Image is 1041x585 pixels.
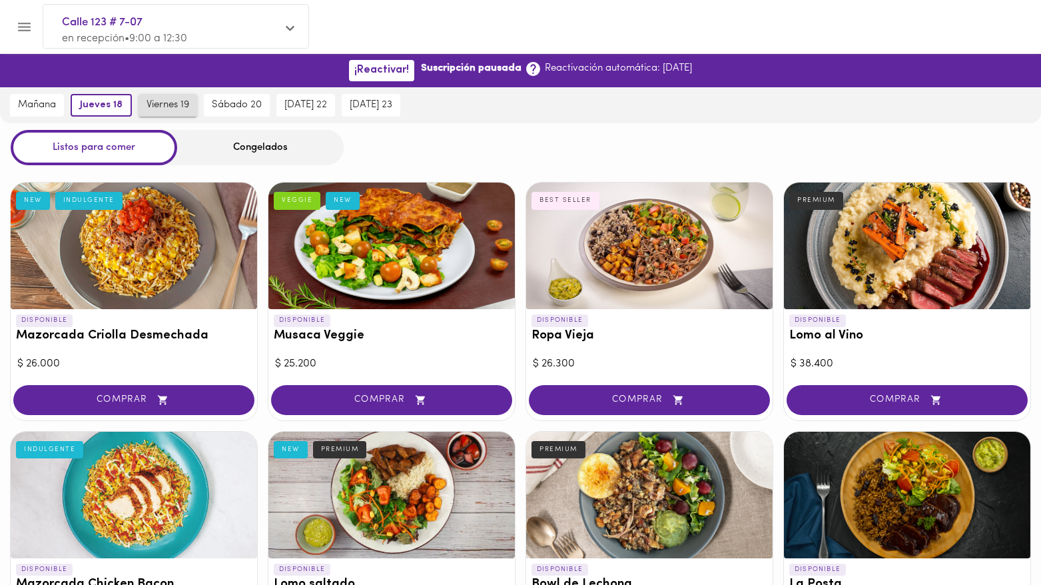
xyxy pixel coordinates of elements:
[271,385,512,415] button: COMPRAR
[268,432,515,558] div: Lomo saltado
[350,99,392,111] span: [DATE] 23
[789,192,843,209] div: PREMIUM
[326,192,360,209] div: NEW
[10,94,64,117] button: mañana
[62,33,187,44] span: en recepción • 9:00 a 12:30
[789,329,1025,343] h3: Lomo al Vino
[17,356,250,372] div: $ 26.000
[212,99,262,111] span: sábado 20
[139,94,197,117] button: viernes 19
[16,564,73,576] p: DISPONIBLE
[71,94,132,117] button: jueves 18
[147,99,189,111] span: viernes 19
[787,385,1028,415] button: COMPRAR
[80,99,123,111] span: jueves 18
[784,432,1030,558] div: La Posta
[964,508,1028,572] iframe: Messagebird Livechat Widget
[268,183,515,309] div: Musaca Veggie
[16,314,73,326] p: DISPONIBLE
[791,356,1024,372] div: $ 38.400
[204,94,270,117] button: sábado 20
[16,441,83,458] div: INDULGENTE
[30,394,238,406] span: COMPRAR
[177,130,344,165] div: Congelados
[274,314,330,326] p: DISPONIBLE
[274,329,510,343] h3: Musaca Veggie
[533,356,766,372] div: $ 26.300
[526,432,773,558] div: Bowl de Lechona
[11,432,257,558] div: Mazorcada Chicken Bacon
[274,192,320,209] div: VEGGIE
[531,441,585,458] div: PREMIUM
[354,64,409,77] span: ¡Reactivar!
[545,394,753,406] span: COMPRAR
[274,441,308,458] div: NEW
[526,183,773,309] div: Ropa Vieja
[274,564,330,576] p: DISPONIBLE
[531,329,767,343] h3: Ropa Vieja
[8,11,41,43] button: Menu
[13,385,254,415] button: COMPRAR
[55,192,123,209] div: INDULGENTE
[789,564,846,576] p: DISPONIBLE
[803,394,1011,406] span: COMPRAR
[62,14,276,31] span: Calle 123 # 7-07
[342,94,400,117] button: [DATE] 23
[531,314,588,326] p: DISPONIBLE
[18,99,56,111] span: mañana
[313,441,367,458] div: PREMIUM
[349,60,414,81] button: ¡Reactivar!
[11,183,257,309] div: Mazorcada Criolla Desmechada
[421,61,521,75] b: Suscripción pausada
[16,329,252,343] h3: Mazorcada Criolla Desmechada
[789,314,846,326] p: DISPONIBLE
[545,61,692,75] p: Reactivación automática: [DATE]
[275,356,508,372] div: $ 25.200
[11,130,177,165] div: Listos para comer
[16,192,50,209] div: NEW
[784,183,1030,309] div: Lomo al Vino
[531,564,588,576] p: DISPONIBLE
[284,99,327,111] span: [DATE] 22
[288,394,496,406] span: COMPRAR
[529,385,770,415] button: COMPRAR
[531,192,599,209] div: BEST SELLER
[276,94,335,117] button: [DATE] 22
